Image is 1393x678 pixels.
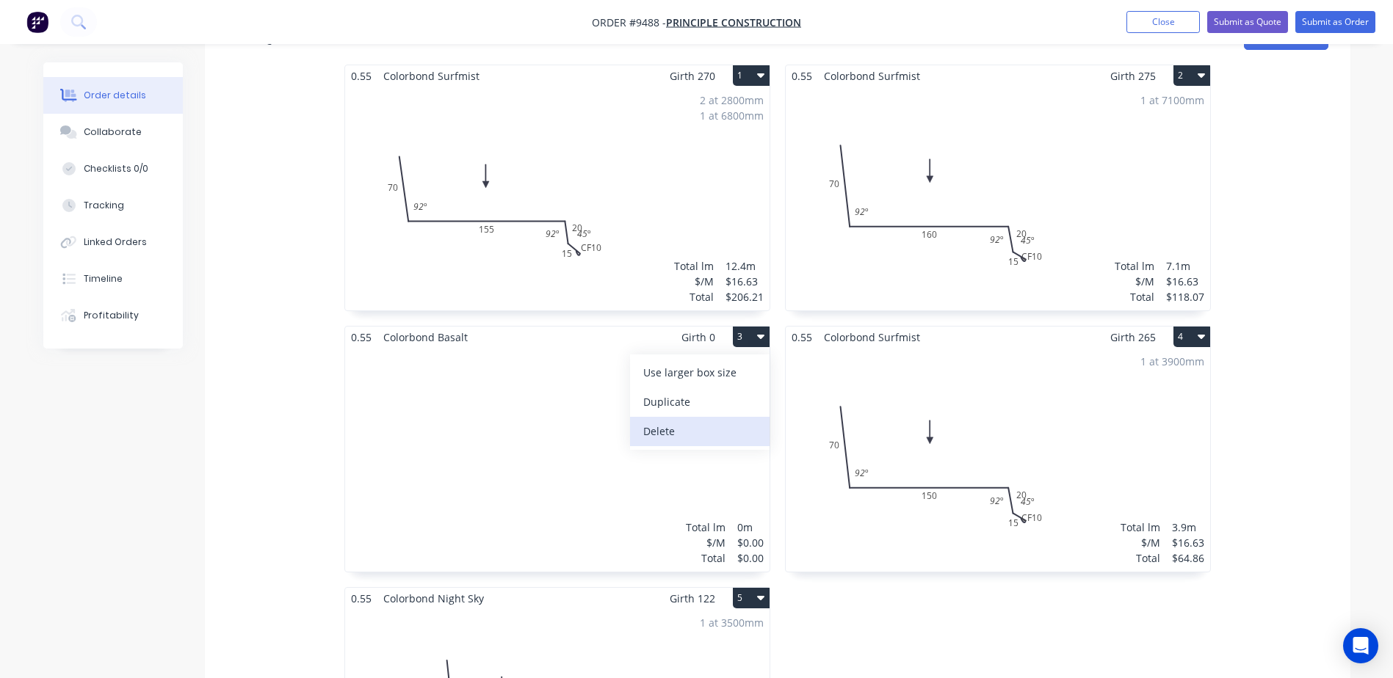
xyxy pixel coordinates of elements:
span: 0.55 [786,327,818,348]
button: Close [1126,11,1200,33]
div: $16.63 [1166,274,1204,289]
div: Delete [643,420,756,442]
div: Linked Orders [84,236,147,249]
span: Colorbond Surfmist [377,65,485,87]
span: 0.55 [345,65,377,87]
button: Submit as Order [1295,11,1375,33]
div: 1 at 6800mm [700,108,764,123]
button: 5 [733,588,770,608]
span: Girth 275 [1110,65,1156,87]
button: Tracking [43,187,183,224]
a: Principle Construction [666,15,801,29]
button: Duplicate [630,387,770,417]
div: $16.63 [1172,535,1204,550]
div: 1 at 7100mm [1140,92,1204,108]
div: Total [686,550,726,566]
div: Collaborate [84,125,142,139]
div: 7.1m [1166,258,1204,274]
span: Colorbond Surfmist [818,65,926,87]
div: $0.00 [737,550,764,566]
div: Open Intercom Messenger [1343,628,1378,663]
button: 4 [1173,327,1210,347]
div: $0.00 [737,535,764,550]
div: 07016020CF101592º92º45º1 at 7100mmTotal lm$/MTotal7.1m$16.63$118.07 [786,87,1210,310]
span: Girth 0 [681,327,715,348]
div: $118.07 [1166,289,1204,305]
div: $/M [1121,535,1160,550]
button: Order details [43,77,183,114]
div: $206.21 [726,289,764,305]
div: Profitability [84,309,139,322]
div: $16.63 [726,274,764,289]
span: Colorbond Basalt [377,327,474,348]
div: $64.86 [1172,550,1204,566]
div: 0m [737,520,764,535]
span: Colorbond Night Sky [377,588,490,609]
div: Total lm [686,520,726,535]
div: $/M [1115,274,1154,289]
span: 0.55 [786,65,818,87]
div: 0Total lm$/MTotal0m$0.00$0.00 [345,348,770,572]
span: Girth 270 [670,65,715,87]
div: 12.4m [726,258,764,274]
button: Collaborate [43,114,183,150]
span: 0.55 [345,588,377,609]
div: Total lm [674,258,714,274]
div: $/M [674,274,714,289]
div: Total [1115,289,1154,305]
button: Timeline [43,260,183,297]
div: Total lm [1121,520,1160,535]
button: 1 [733,65,770,86]
div: Total [1121,550,1160,566]
div: $/M [686,535,726,550]
div: 1 at 3900mm [1140,354,1204,369]
button: Profitability [43,297,183,334]
div: 3.9m [1172,520,1204,535]
button: Submit as Quote [1207,11,1288,33]
div: Order details [84,89,146,102]
div: Total lm [1115,258,1154,274]
div: 07015020CF101592º92º45º1 at 3900mmTotal lm$/MTotal3.9m$16.63$64.86 [786,348,1210,572]
div: Tracking [84,199,124,212]
button: Checklists 0/0 [43,150,183,187]
button: Delete [630,417,770,446]
span: 0.55 [345,327,377,348]
div: Use larger box size [643,362,756,383]
span: Girth 265 [1110,327,1156,348]
span: Order #9488 - [592,15,666,29]
div: Total [674,289,714,305]
img: Factory [26,11,48,33]
button: Linked Orders [43,224,183,260]
div: Timeline [84,272,123,285]
button: Use larger box size [630,358,770,387]
span: Girth 122 [670,588,715,609]
div: Duplicate [643,391,756,412]
button: 3 [733,327,770,347]
div: 2 at 2800mm [700,92,764,108]
span: Colorbond Surfmist [818,327,926,348]
button: 2 [1173,65,1210,86]
div: 07015520CF101592º92º45º2 at 2800mm1 at 6800mmTotal lm$/MTotal12.4m$16.63$206.21 [345,87,770,310]
div: Checklists 0/0 [84,162,148,175]
div: 1 at 3500mm [700,615,764,630]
